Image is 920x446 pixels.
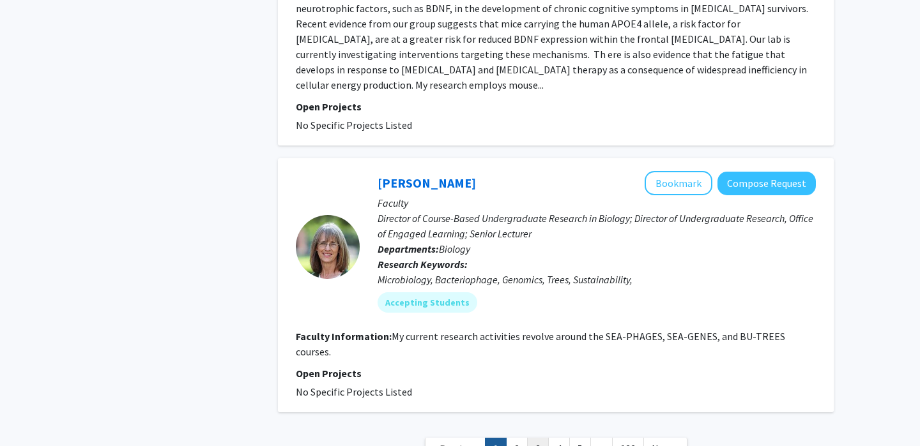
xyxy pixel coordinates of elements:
b: Faculty Information: [296,330,392,343]
span: No Specific Projects Listed [296,119,412,131]
b: Research Keywords: [378,258,468,271]
span: Biology [439,242,470,255]
a: [PERSON_NAME] [378,175,476,191]
p: Director of Course-Based Undergraduate Research in Biology; Director of Undergraduate Research, O... [378,211,816,241]
fg-read-more: My current research activities revolve around the SEA-PHAGES, SEA-GENES, and BU-TREES courses. [296,330,785,358]
p: Open Projects [296,366,816,381]
button: Compose Request to Tamarah Adair [717,172,816,195]
button: Add Tamarah Adair to Bookmarks [645,171,712,195]
div: Microbiology, Bacteriophage, Genomics, Trees, Sustainability, [378,272,816,287]
mat-chip: Accepting Students [378,292,477,313]
iframe: Chat [10,389,54,436]
span: No Specific Projects Listed [296,385,412,398]
b: Departments: [378,242,439,255]
p: Faculty [378,195,816,211]
p: Open Projects [296,99,816,114]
